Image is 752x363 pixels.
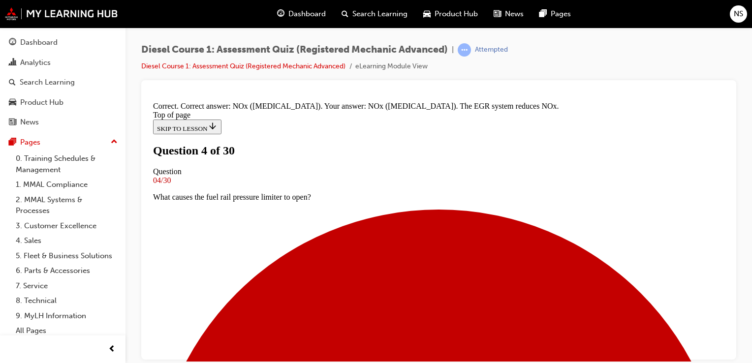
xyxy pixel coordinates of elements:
span: guage-icon [9,38,16,47]
span: up-icon [111,136,118,149]
a: 3. Customer Excellence [12,218,122,234]
span: NS [734,8,743,20]
a: 1. MMAL Compliance [12,177,122,192]
a: news-iconNews [486,4,532,24]
div: Attempted [475,45,508,55]
button: Pages [4,133,122,151]
span: Pages [551,8,571,20]
a: 2. MMAL Systems & Processes [12,192,122,218]
div: Question [4,69,575,78]
button: SKIP TO LESSON [4,22,72,36]
div: Correct. Correct answer: NOx ([MEDICAL_DATA]). Your answer: NOx ([MEDICAL_DATA]). The EGR system ... [4,4,575,13]
a: Product Hub [4,93,122,112]
a: 5. Fleet & Business Solutions [12,248,122,264]
span: search-icon [9,78,16,87]
span: learningRecordVerb_ATTEMPT-icon [458,43,471,57]
a: 4. Sales [12,233,122,248]
div: Pages [20,137,40,148]
a: 6. Parts & Accessories [12,263,122,278]
span: | [452,44,454,56]
img: mmal [5,7,118,20]
div: Search Learning [20,77,75,88]
span: Diesel Course 1: Assessment Quiz (Registered Mechanic Advanced) [141,44,448,56]
a: pages-iconPages [532,4,579,24]
a: Analytics [4,54,122,72]
span: pages-icon [539,8,547,20]
span: pages-icon [9,138,16,147]
div: News [20,117,39,128]
a: Dashboard [4,33,122,52]
a: Search Learning [4,73,122,91]
button: DashboardAnalyticsSearch LearningProduct HubNews [4,31,122,133]
a: All Pages [12,323,122,338]
p: What causes the fuel rail pressure limiter to open? [4,95,575,104]
li: eLearning Module View [355,61,428,72]
a: News [4,113,122,131]
span: News [505,8,524,20]
span: news-icon [494,8,501,20]
a: 7. Service [12,278,122,294]
span: car-icon [9,98,16,107]
span: Product Hub [435,8,478,20]
span: news-icon [9,118,16,127]
a: car-iconProduct Hub [415,4,486,24]
span: chart-icon [9,59,16,67]
div: Product Hub [20,97,63,108]
div: Analytics [20,57,51,68]
span: guage-icon [277,8,284,20]
a: Diesel Course 1: Assessment Quiz (Registered Mechanic Advanced) [141,62,345,70]
span: Search Learning [352,8,407,20]
a: 8. Technical [12,293,122,308]
a: 9. MyLH Information [12,308,122,324]
a: guage-iconDashboard [269,4,334,24]
div: Dashboard [20,37,58,48]
button: NS [730,5,747,23]
span: Dashboard [288,8,326,20]
div: Top of page [4,13,575,22]
span: car-icon [423,8,431,20]
h1: Question 4 of 30 [4,46,575,60]
div: 04/30 [4,78,575,87]
a: 0. Training Schedules & Management [12,151,122,177]
span: SKIP TO LESSON [8,27,68,34]
a: search-iconSearch Learning [334,4,415,24]
span: prev-icon [108,343,116,356]
span: search-icon [342,8,348,20]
